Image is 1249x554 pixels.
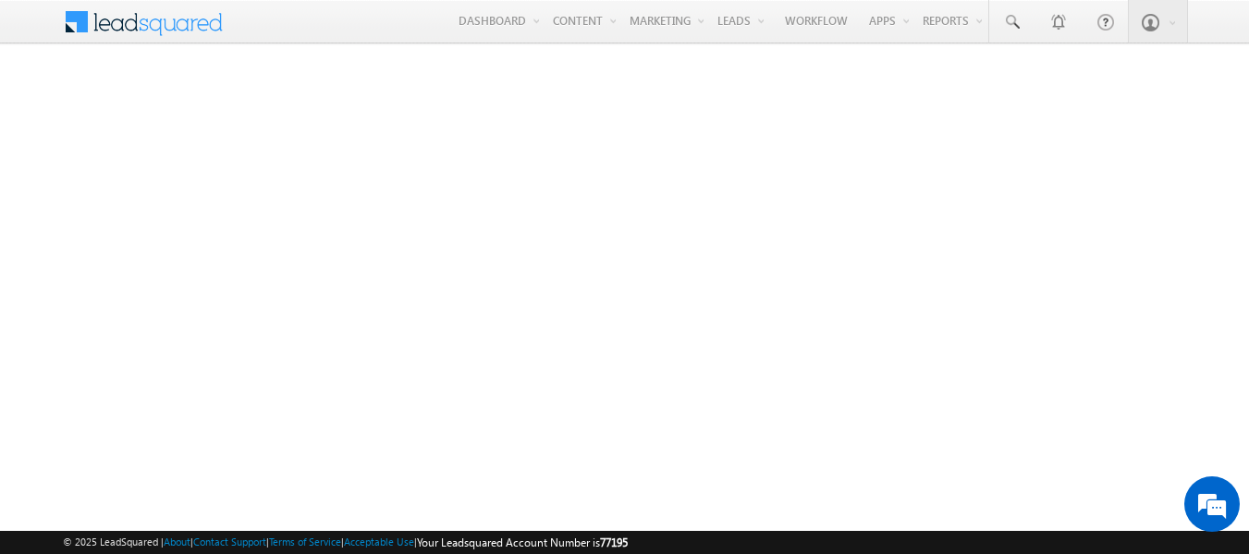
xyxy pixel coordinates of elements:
a: Contact Support [193,536,266,548]
a: About [164,536,190,548]
a: Acceptable Use [344,536,414,548]
span: Your Leadsquared Account Number is [417,536,628,549]
a: Terms of Service [269,536,341,548]
span: © 2025 LeadSquared | | | | | [63,534,628,551]
span: 77195 [600,536,628,549]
